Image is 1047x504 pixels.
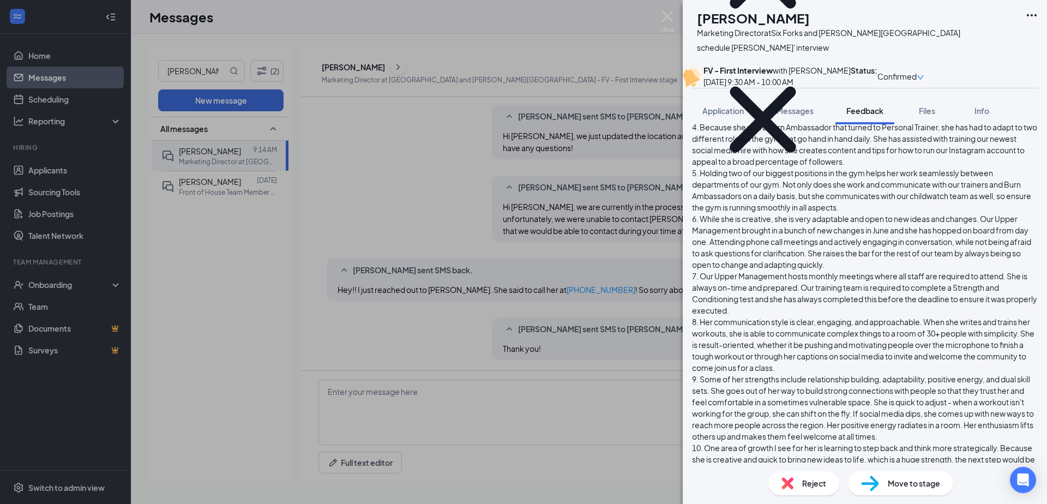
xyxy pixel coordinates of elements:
[697,43,829,52] span: schedule [PERSON_NAME]' interview
[692,317,1036,373] span: 8. Her communication style is clear, engaging, and approachable. When she writes and trains her w...
[692,374,1035,441] span: 9. Some of her strengths include relationship building, adaptability, positive energy, and dual s...
[888,477,940,489] span: Move to stage
[697,53,829,185] svg: Cross
[851,65,877,88] div: Status :
[877,70,917,82] span: Confirmed
[919,106,935,116] span: Files
[802,477,826,489] span: Reject
[846,106,883,116] span: Feedback
[692,168,1032,212] span: 5. Holding two of our biggest positions in the gym helps her work seamlessly between departments ...
[692,214,1032,269] span: 6. While she is creative, she is very adaptable and open to new ideas and changes. Our Upper Mana...
[974,106,989,116] span: Info
[702,106,744,116] span: Application
[1010,467,1036,493] div: Open Intercom Messenger
[777,106,814,116] span: Messages
[692,271,1038,315] span: 7. Our Upper Management hosts monthly meetings where all staff are required to attend. She is alw...
[1025,9,1038,22] svg: Ellipses
[917,74,924,81] span: down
